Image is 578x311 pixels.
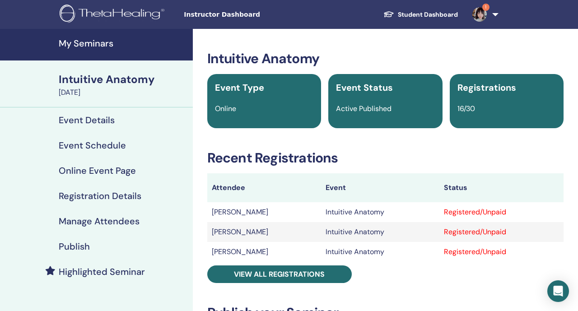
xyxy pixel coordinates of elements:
img: graduation-cap-white.svg [383,10,394,18]
div: Registered/Unpaid [444,227,559,237]
div: Open Intercom Messenger [547,280,569,302]
span: Event Status [336,82,393,93]
span: Online [215,104,236,113]
img: logo.png [60,5,168,25]
th: Status [439,173,564,202]
img: default.jpg [472,7,487,22]
div: Registered/Unpaid [444,207,559,218]
h4: Manage Attendees [59,216,140,227]
td: [PERSON_NAME] [207,202,322,222]
td: [PERSON_NAME] [207,242,322,262]
h4: Online Event Page [59,165,136,176]
a: View all registrations [207,265,352,283]
span: 16/30 [457,104,475,113]
span: 1 [482,4,489,11]
th: Event [321,173,439,202]
div: Intuitive Anatomy [59,72,187,87]
td: Intuitive Anatomy [321,202,439,222]
h4: Event Schedule [59,140,126,151]
td: [PERSON_NAME] [207,222,322,242]
span: View all registrations [234,269,325,279]
span: Instructor Dashboard [184,10,319,19]
td: Intuitive Anatomy [321,242,439,262]
h4: Publish [59,241,90,252]
h4: Registration Details [59,190,141,201]
a: Intuitive Anatomy[DATE] [53,72,193,98]
span: Registrations [457,82,516,93]
h4: Event Details [59,115,115,125]
h4: My Seminars [59,38,187,49]
td: Intuitive Anatomy [321,222,439,242]
th: Attendee [207,173,322,202]
a: Student Dashboard [376,6,465,23]
span: Active Published [336,104,392,113]
h3: Intuitive Anatomy [207,51,564,67]
h4: Highlighted Seminar [59,266,145,277]
div: [DATE] [59,87,187,98]
h3: Recent Registrations [207,150,564,166]
span: Event Type [215,82,264,93]
div: Registered/Unpaid [444,246,559,257]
